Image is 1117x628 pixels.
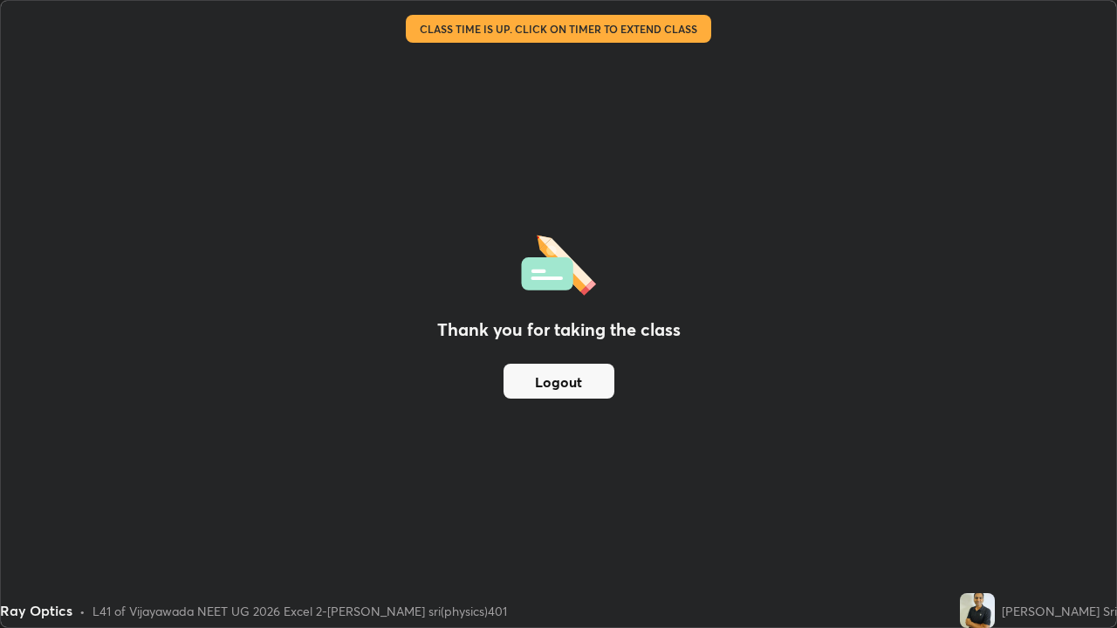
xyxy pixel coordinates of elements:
img: offlineFeedback.1438e8b3.svg [521,229,596,296]
div: [PERSON_NAME] Sri [1002,602,1117,620]
div: • [79,602,86,620]
button: Logout [504,364,614,399]
div: L41 of Vijayawada NEET UG 2026 Excel 2-[PERSON_NAME] sri(physics)401 [93,602,507,620]
h2: Thank you for taking the class [437,317,681,343]
img: 8cdf2cbeadb44997afde3c91ced77820.jpg [960,593,995,628]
